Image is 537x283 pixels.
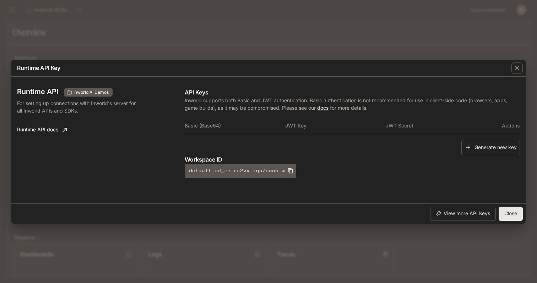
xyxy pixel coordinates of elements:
p: For setting up connections with Inworld's server for all Inworld APIs and SDKs. [17,99,139,114]
th: JWT Secret [386,117,486,134]
th: JWT Key [285,117,386,134]
th: Basic (Base64) [185,117,285,134]
span: Inworld AI Demos [71,89,112,96]
button: Close [499,207,523,221]
a: docs [317,105,329,111]
h3: Runtime API [17,88,58,95]
p: Runtime API Key [17,64,60,72]
button: Generate new key [461,140,520,155]
p: Inworld supports both Basic and JWT authentication. Basic authentication is not recommended for u... [185,97,520,111]
p: API Keys [185,88,520,97]
th: Actions [487,117,520,134]
a: Runtime API docs [14,123,70,137]
p: Workspace ID [185,155,520,164]
button: default-cd_ze-ss2vvtxqu7nuu5-w [185,164,296,178]
div: These keys will apply to your current workspace only [64,88,113,97]
button: View more API Keys [430,207,496,221]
